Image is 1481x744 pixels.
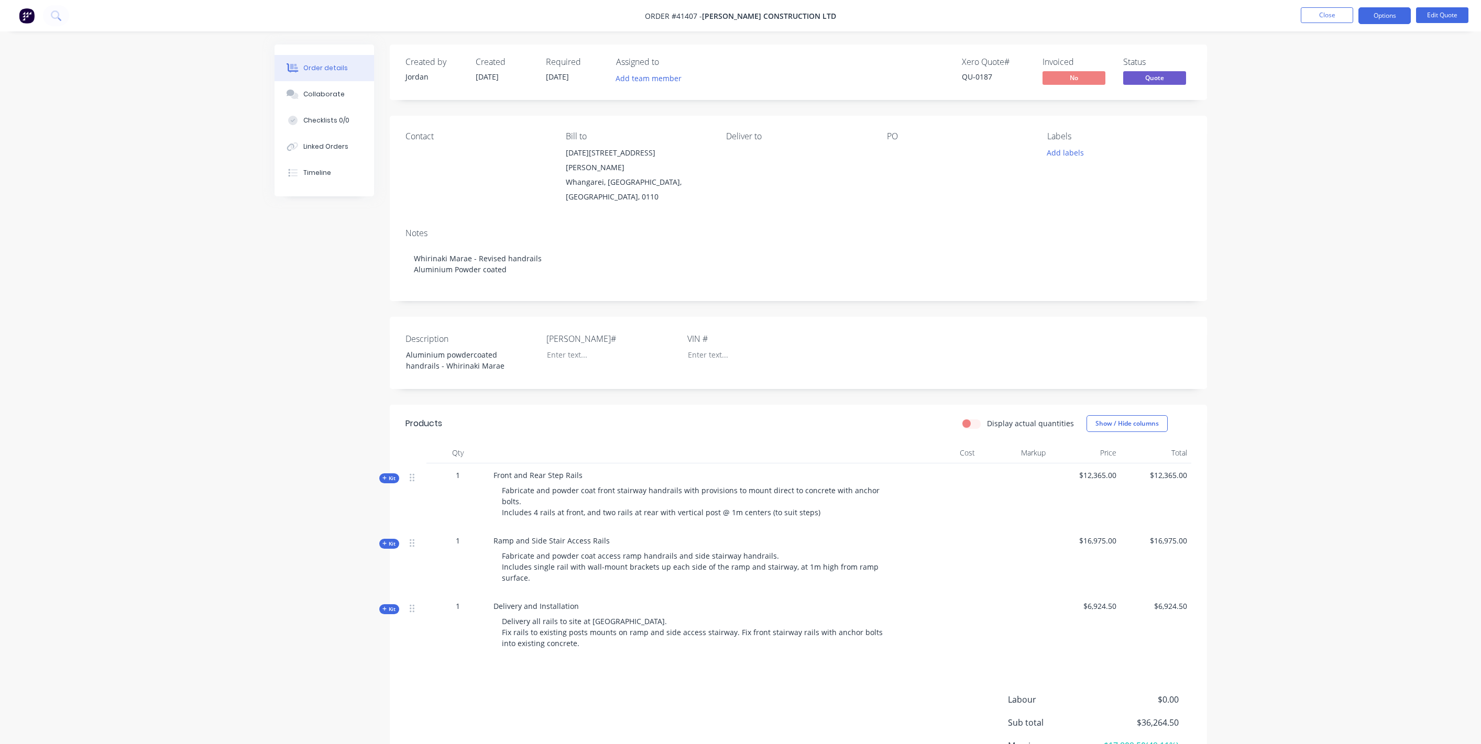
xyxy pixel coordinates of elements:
span: Delivery and Installation [493,601,579,611]
label: [PERSON_NAME]# [546,332,677,345]
button: Collaborate [275,81,374,107]
button: Options [1358,7,1411,24]
label: VIN # [687,332,818,345]
span: Sub total [1008,716,1101,729]
div: Status [1123,57,1191,67]
span: $12,365.00 [1054,470,1116,481]
button: Timeline [275,160,374,186]
div: Created [476,57,533,67]
button: Add team member [616,71,687,85]
button: Add team member [610,71,687,85]
span: $16,975.00 [1054,535,1116,546]
div: Kit [379,539,399,549]
div: Invoiced [1043,57,1111,67]
div: Deliver to [726,131,870,141]
div: [DATE][STREET_ADDRESS][PERSON_NAME]Whangarei, [GEOGRAPHIC_DATA], [GEOGRAPHIC_DATA], 0110 [566,146,709,204]
div: [DATE][STREET_ADDRESS][PERSON_NAME] [566,146,709,175]
div: Cost [908,442,979,463]
span: Quote [1123,71,1186,84]
div: Linked Orders [303,142,348,151]
div: Required [546,57,604,67]
span: Kit [382,474,396,482]
span: $6,924.50 [1054,601,1116,612]
div: Qty [426,442,489,463]
span: Kit [382,605,396,613]
span: $6,924.50 [1125,601,1187,612]
span: $16,975.00 [1125,535,1187,546]
div: Whangarei, [GEOGRAPHIC_DATA], [GEOGRAPHIC_DATA], 0110 [566,175,709,204]
div: Xero Quote # [962,57,1030,67]
button: Edit Quote [1416,7,1468,23]
div: Whirinaki Marae - Revised handrails Aluminium Powder coated [405,242,1191,285]
span: [DATE] [546,72,569,82]
div: Aluminium powdercoated handrails - Whirinaki Marae [398,347,529,373]
span: $36,264.50 [1101,716,1178,729]
button: Close [1301,7,1353,23]
span: $0.00 [1101,693,1178,706]
div: Notes [405,228,1191,238]
div: Created by [405,57,463,67]
div: Assigned to [616,57,721,67]
button: Linked Orders [275,134,374,160]
label: Description [405,332,536,345]
span: Order #41407 - [645,11,702,21]
div: Price [1050,442,1121,463]
div: Kit [379,473,399,483]
span: $12,365.00 [1125,470,1187,481]
span: [PERSON_NAME] Construction Ltd [702,11,836,21]
span: Kit [382,540,396,548]
span: Fabricate and powder coat access ramp handrails and side stairway handrails. Includes single rail... [502,551,883,583]
button: Quote [1123,71,1186,87]
div: Collaborate [303,90,345,99]
div: Bill to [566,131,709,141]
span: Delivery all rails to site at [GEOGRAPHIC_DATA]. Fix rails to existing posts mounts on ramp and s... [502,616,885,648]
div: Order details [303,63,348,73]
span: No [1043,71,1105,84]
button: Add labels [1041,146,1090,160]
span: Fabricate and powder coat front stairway handrails with provisions to mount direct to concrete wi... [502,485,882,517]
div: PO [887,131,1030,141]
span: 1 [456,601,460,612]
span: [DATE] [476,72,499,82]
div: QU-0187 [962,71,1030,82]
button: Show / Hide columns [1087,415,1168,432]
button: Order details [275,55,374,81]
div: Jordan [405,71,463,82]
span: Front and Rear Step Rails [493,470,583,480]
label: Display actual quantities [987,418,1074,429]
button: Checklists 0/0 [275,107,374,134]
span: 1 [456,535,460,546]
span: Ramp and Side Stair Access Rails [493,536,610,546]
span: 1 [456,470,460,481]
div: Kit [379,604,399,614]
div: Total [1121,442,1191,463]
img: Factory [19,8,35,24]
div: Contact [405,131,549,141]
div: Labels [1047,131,1191,141]
div: Checklists 0/0 [303,116,349,125]
div: Products [405,417,442,430]
span: Labour [1008,693,1101,706]
div: Markup [979,442,1050,463]
div: Timeline [303,168,331,177]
